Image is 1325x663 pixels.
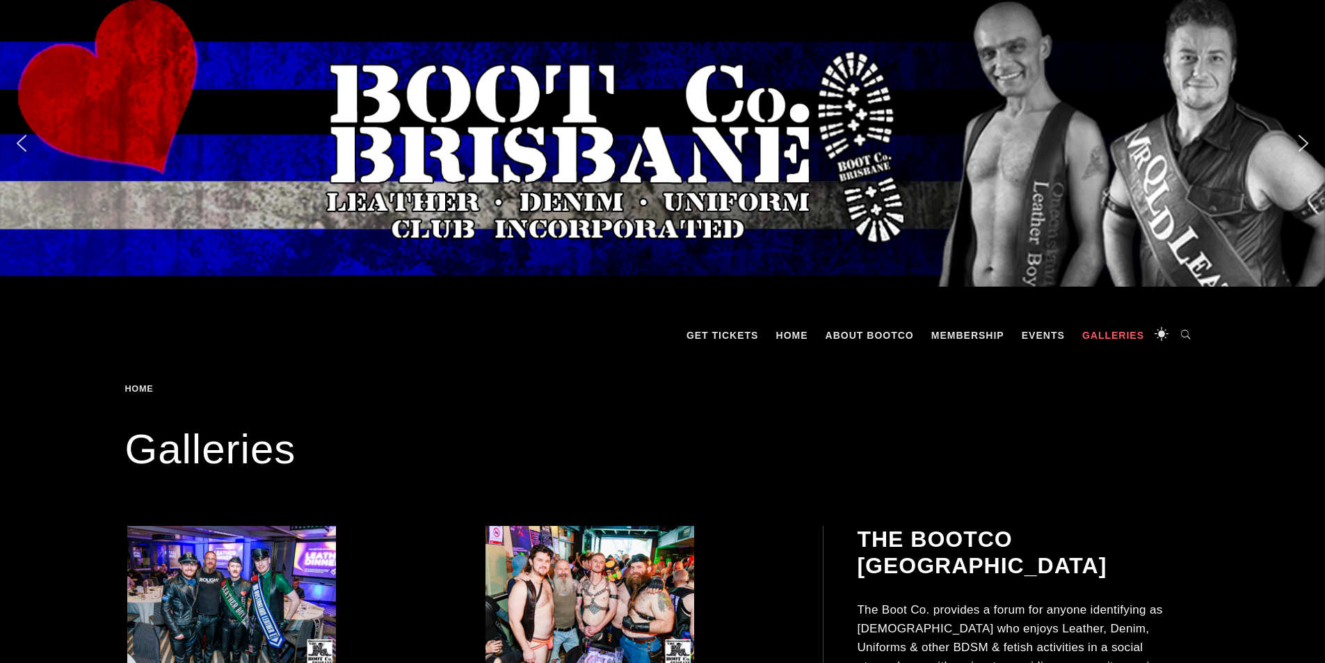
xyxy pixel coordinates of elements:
[680,314,766,356] a: GET TICKETS
[125,384,234,394] div: Breadcrumbs
[1292,132,1315,154] img: next arrow
[857,526,1198,580] h2: The BootCo [GEOGRAPHIC_DATA]
[125,422,1200,477] h1: Galleries
[924,314,1011,356] a: Membership
[10,132,33,154] img: previous arrow
[1015,314,1072,356] a: Events
[819,314,921,356] a: About BootCo
[1075,314,1151,356] a: Galleries
[769,314,815,356] a: Home
[125,383,159,394] a: Home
